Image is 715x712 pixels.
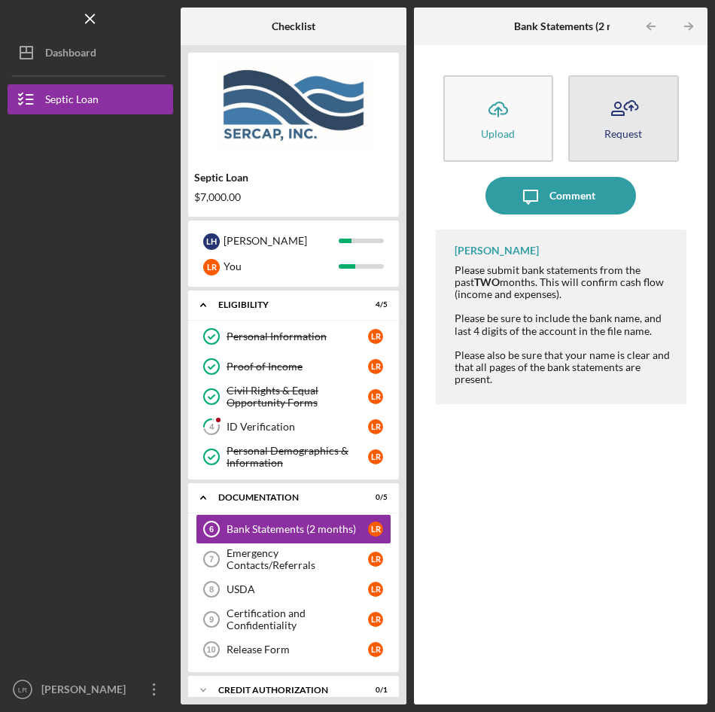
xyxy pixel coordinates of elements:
[45,84,99,118] div: Septic Loan
[227,445,368,469] div: Personal Demographics & Information
[209,585,214,594] tspan: 8
[209,525,214,534] tspan: 6
[209,555,214,564] tspan: 7
[368,552,383,567] div: L R
[227,523,368,535] div: Bank Statements (2 months)
[209,422,214,432] tspan: 4
[361,493,388,502] div: 0 / 5
[227,361,368,373] div: Proof of Income
[604,128,642,139] div: Request
[455,312,671,336] div: Please be sure to include the bank name, and last 4 digits of the account in the file name.
[227,607,368,631] div: Certification and Confidentiality
[368,389,383,404] div: L R
[45,38,96,72] div: Dashboard
[196,574,391,604] a: 8USDALR
[361,686,388,695] div: 0 / 1
[218,686,350,695] div: CREDIT AUTHORIZATION
[196,382,391,412] a: Civil Rights & Equal Opportunity FormsLR
[206,645,215,654] tspan: 10
[368,359,383,374] div: L R
[227,385,368,409] div: Civil Rights & Equal Opportunity Forms
[196,442,391,472] a: Personal Demographics & InformationLR
[196,634,391,665] a: 10Release FormLR
[188,60,399,151] img: Product logo
[368,582,383,597] div: L R
[514,20,645,32] b: Bank Statements (2 months)
[194,172,393,184] div: Septic Loan
[272,20,315,32] b: Checklist
[227,421,368,433] div: ID Verification
[455,349,671,385] div: Please also be sure that your name is clear and that all pages of the bank statements are present.
[474,275,500,288] strong: TWO
[368,419,383,434] div: L R
[218,493,350,502] div: Documentation
[196,321,391,351] a: Personal InformationLR
[227,547,368,571] div: Emergency Contacts/Referrals
[443,75,554,162] button: Upload
[38,674,135,708] div: [PERSON_NAME]
[224,254,339,279] div: You
[549,177,595,215] div: Comment
[227,330,368,342] div: Personal Information
[18,686,27,694] text: LR
[8,674,173,704] button: LR[PERSON_NAME]
[361,300,388,309] div: 4 / 5
[209,615,214,624] tspan: 9
[194,191,393,203] div: $7,000.00
[203,233,220,250] div: L H
[8,38,173,68] button: Dashboard
[568,75,679,162] button: Request
[196,544,391,574] a: 7Emergency Contacts/ReferralsLR
[203,259,220,275] div: L R
[368,449,383,464] div: L R
[368,642,383,657] div: L R
[196,351,391,382] a: Proof of IncomeLR
[481,128,515,139] div: Upload
[455,264,671,300] div: Please submit bank statements from the past months. This will confirm cash flow (income and expen...
[196,514,391,544] a: 6Bank Statements (2 months)LR
[368,612,383,627] div: L R
[368,522,383,537] div: L R
[224,228,339,254] div: [PERSON_NAME]
[227,583,368,595] div: USDA
[368,329,383,344] div: L R
[196,604,391,634] a: 9Certification and ConfidentialityLR
[218,300,350,309] div: Eligibility
[455,245,539,257] div: [PERSON_NAME]
[8,84,173,114] button: Septic Loan
[485,177,636,215] button: Comment
[227,644,368,656] div: Release Form
[196,412,391,442] a: 4ID VerificationLR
